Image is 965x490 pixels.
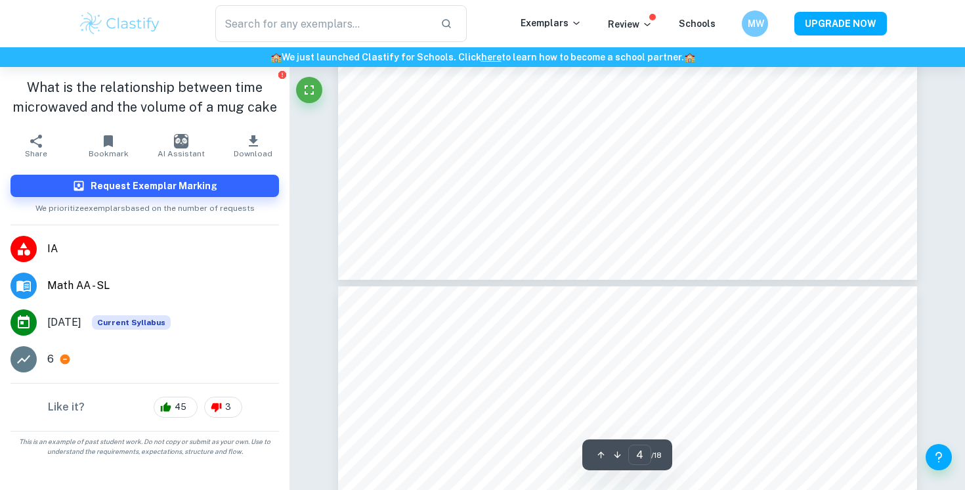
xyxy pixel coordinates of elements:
[742,11,768,37] button: MW
[47,315,81,330] span: [DATE]
[25,149,47,158] span: Share
[218,401,238,414] span: 3
[215,5,430,42] input: Search for any exemplars...
[47,351,54,367] p: 6
[679,18,716,29] a: Schools
[154,397,198,418] div: 45
[270,52,282,62] span: 🏫
[234,149,272,158] span: Download
[3,50,962,64] h6: We just launched Clastify for Schools. Click to learn how to become a school partner.
[174,134,188,148] img: AI Assistant
[78,11,161,37] img: Clastify logo
[608,17,653,32] p: Review
[91,179,217,193] h6: Request Exemplar Marking
[748,16,763,31] h6: MW
[72,127,144,164] button: Bookmark
[92,315,171,330] span: Current Syllabus
[521,16,582,30] p: Exemplars
[48,399,85,415] h6: Like it?
[11,78,279,117] h1: What is the relationship between time microwaved and the volume of a mug cake
[47,278,279,294] span: Math AA - SL
[481,52,502,62] a: here
[651,449,662,461] span: / 18
[684,52,695,62] span: 🏫
[277,70,287,79] button: Report issue
[11,175,279,197] button: Request Exemplar Marking
[92,315,171,330] div: This exemplar is based on the current syllabus. Feel free to refer to it for inspiration/ideas wh...
[145,127,217,164] button: AI Assistant
[89,149,129,158] span: Bookmark
[217,127,289,164] button: Download
[926,444,952,470] button: Help and Feedback
[158,149,205,158] span: AI Assistant
[204,397,242,418] div: 3
[296,77,322,103] button: Fullscreen
[5,437,284,457] span: This is an example of past student work. Do not copy or submit as your own. Use to understand the...
[35,197,255,214] span: We prioritize exemplars based on the number of requests
[167,401,194,414] span: 45
[47,241,279,257] span: IA
[794,12,887,35] button: UPGRADE NOW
